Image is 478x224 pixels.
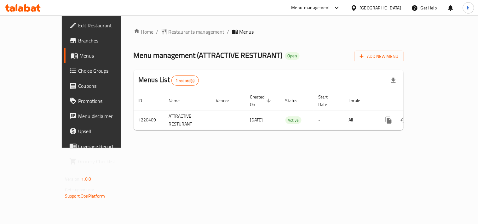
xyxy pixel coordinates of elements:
span: Menu management ( ATTRACTIVE RESTURANT ) [134,48,283,62]
span: Coupons [78,82,136,90]
div: Menu-management [291,4,330,12]
a: Home [134,28,154,36]
span: [DATE] [250,116,263,124]
span: Active [285,117,302,124]
span: Menus [239,28,254,36]
span: Get support on: [65,186,94,194]
span: Restaurants management [169,28,225,36]
span: Status [285,97,306,104]
span: h [467,4,470,11]
a: Upsell [64,124,141,139]
span: 1.0.0 [81,175,91,183]
th: Actions [376,91,447,110]
div: [GEOGRAPHIC_DATA] [360,4,401,11]
button: Add New Menu [355,51,404,62]
span: Coverage Report [78,143,136,150]
span: Start Date [319,93,336,108]
span: Add New Menu [360,53,399,60]
span: Choice Groups [78,67,136,75]
span: Version: [65,175,80,183]
td: ATTRACTIVE RESTURANT [164,110,211,130]
table: enhanced table [134,91,447,130]
button: more [381,113,396,128]
a: Restaurants management [161,28,225,36]
span: Branches [78,37,136,44]
span: ID [139,97,151,104]
a: Coverage Report [64,139,141,154]
a: Grocery Checklist [64,154,141,169]
a: Menus [64,48,141,63]
span: 1 record(s) [172,78,199,84]
a: Support.OpsPlatform [65,192,105,200]
a: Choice Groups [64,63,141,78]
span: Menu disclaimer [78,112,136,120]
div: Export file [386,73,401,88]
span: Open [285,53,300,59]
a: Edit Restaurant [64,18,141,33]
span: Name [169,97,188,104]
td: 1220409 [134,110,164,130]
a: Promotions [64,93,141,109]
nav: breadcrumb [134,28,404,36]
td: All [344,110,376,130]
button: Change Status [396,113,412,128]
li: / [227,28,229,36]
h2: Menus List [139,75,199,86]
span: Menus [79,52,136,59]
a: Branches [64,33,141,48]
span: Edit Restaurant [78,22,136,29]
span: Locale [349,97,369,104]
span: Vendor [216,97,238,104]
td: - [314,110,344,130]
li: / [156,28,158,36]
div: Active [285,116,302,124]
span: Upsell [78,127,136,135]
span: Created On [250,93,273,108]
a: Coupons [64,78,141,93]
span: Grocery Checklist [78,158,136,165]
a: Menu disclaimer [64,109,141,124]
span: Promotions [78,97,136,105]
